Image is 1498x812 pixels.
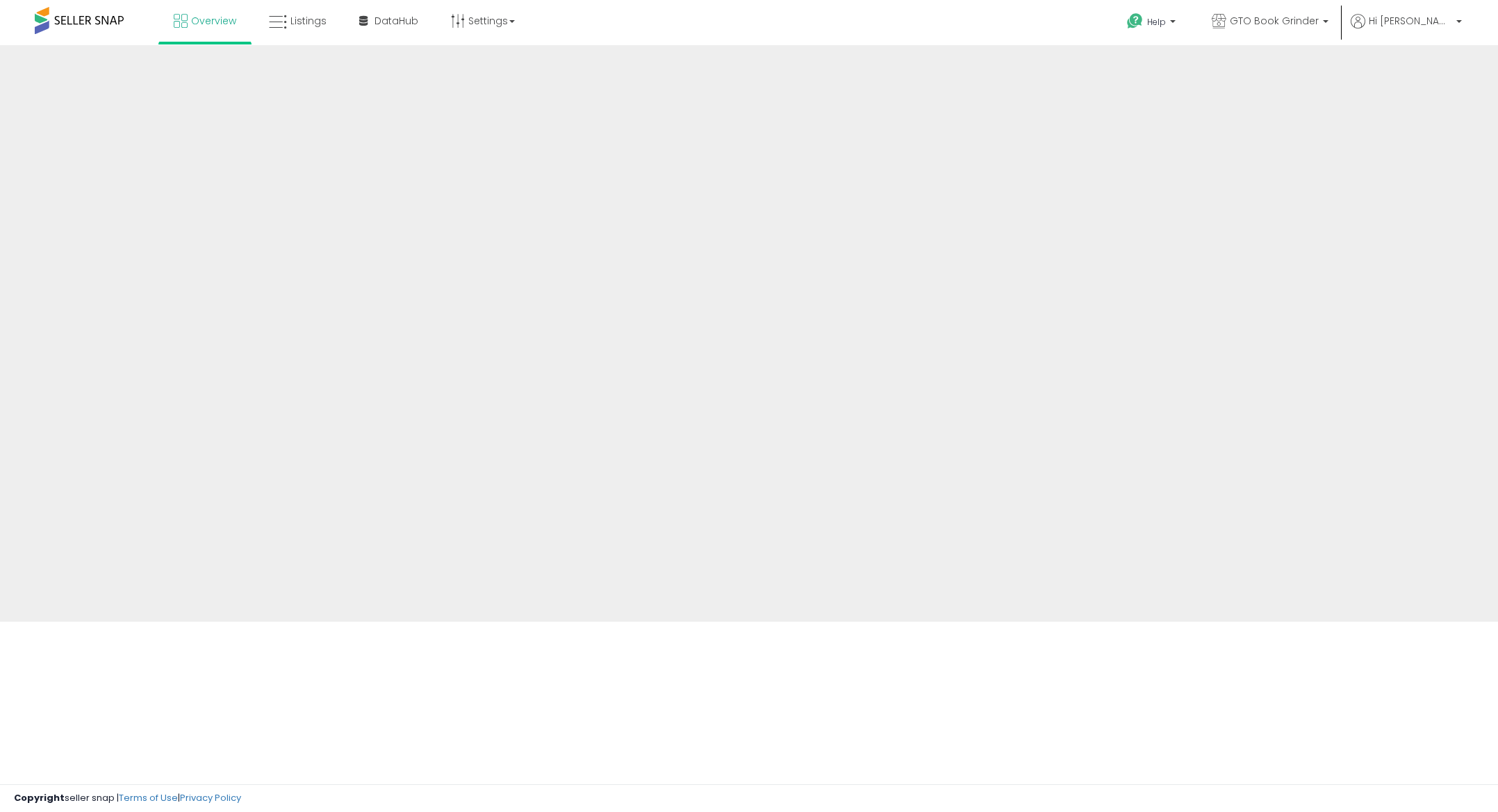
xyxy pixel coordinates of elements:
a: Help [1116,2,1190,45]
span: Listings [290,14,327,28]
span: Overview [191,14,236,28]
span: GTO Book Grinder [1230,14,1319,28]
a: Hi [PERSON_NAME] [1351,14,1462,45]
span: DataHub [374,14,418,28]
span: Help [1147,16,1166,28]
i: Get Help [1126,13,1144,30]
span: Hi [PERSON_NAME] [1369,14,1452,28]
